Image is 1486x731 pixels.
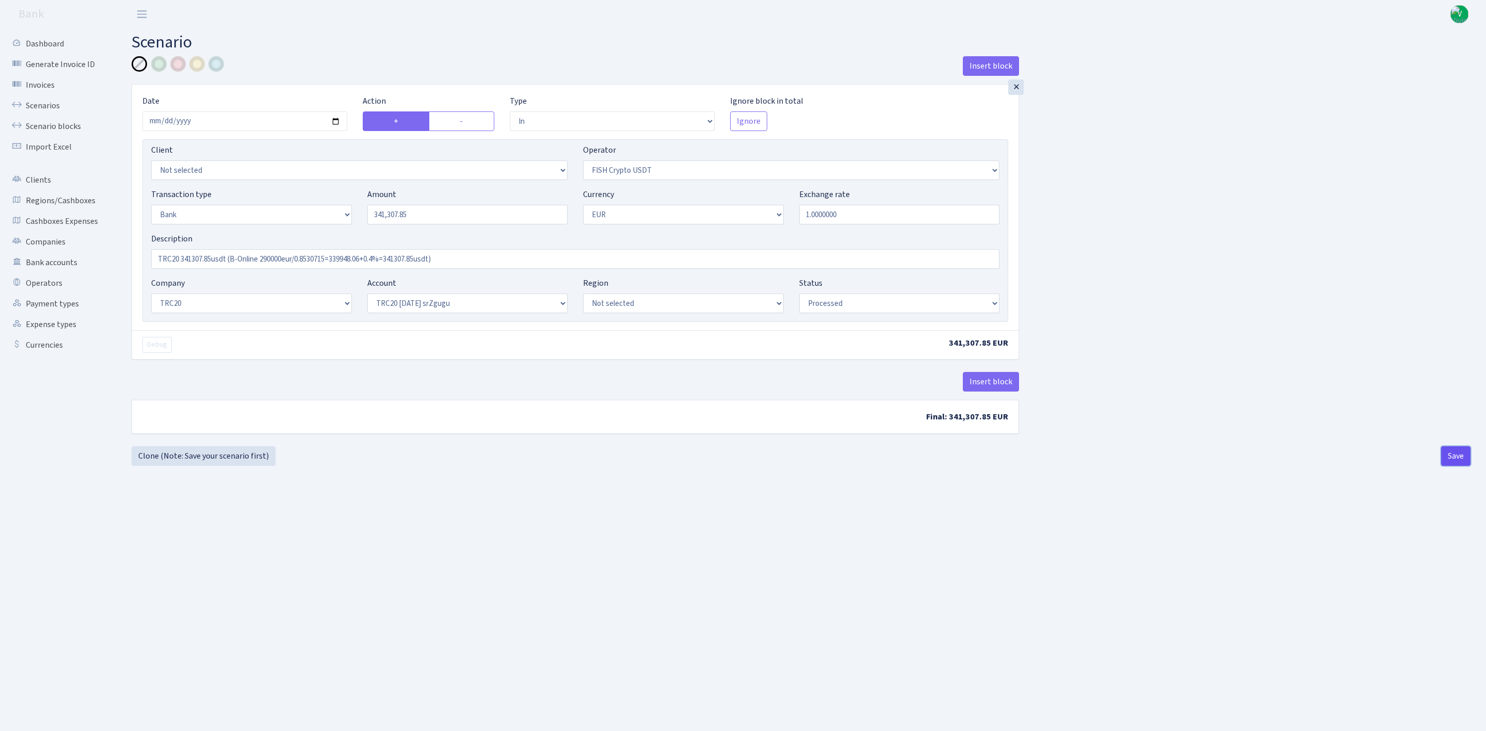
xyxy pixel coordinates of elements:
a: Companies [5,232,108,252]
a: Payment types [5,294,108,314]
span: 341,307.85 EUR [949,337,1008,349]
img: Vivio [1450,5,1468,23]
label: Currency [583,188,614,201]
a: Clients [5,170,108,190]
a: Scenario blocks [5,116,108,137]
button: Insert block [963,56,1019,76]
label: - [429,111,494,131]
a: Invoices [5,75,108,95]
label: Date [142,95,159,107]
label: Type [510,95,527,107]
button: Save [1441,446,1471,466]
a: Bank accounts [5,252,108,273]
a: Scenarios [5,95,108,116]
button: Ignore [730,111,767,131]
a: Dashboard [5,34,108,54]
label: Description [151,233,192,245]
label: Action [363,95,386,107]
label: Ignore block in total [730,95,803,107]
label: + [363,111,429,131]
label: Client [151,144,173,156]
label: Region [583,277,608,289]
label: Status [799,277,822,289]
label: Amount [367,188,396,201]
label: Company [151,277,185,289]
a: V [1450,5,1468,23]
a: Operators [5,273,108,294]
label: Transaction type [151,188,212,201]
button: Toggle navigation [129,6,155,23]
button: Debug [142,337,172,353]
label: Operator [583,144,616,156]
div: × [1008,79,1024,95]
span: Scenario [132,30,192,54]
a: Clone (Note: Save your scenario first) [132,446,276,466]
label: Account [367,277,396,289]
a: Import Excel [5,137,108,157]
a: Regions/Cashboxes [5,190,108,211]
button: Insert block [963,372,1019,392]
a: Currencies [5,335,108,355]
span: Final: 341,307.85 EUR [926,411,1008,423]
a: Cashboxes Expenses [5,211,108,232]
a: Generate Invoice ID [5,54,108,75]
label: Exchange rate [799,188,850,201]
a: Expense types [5,314,108,335]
